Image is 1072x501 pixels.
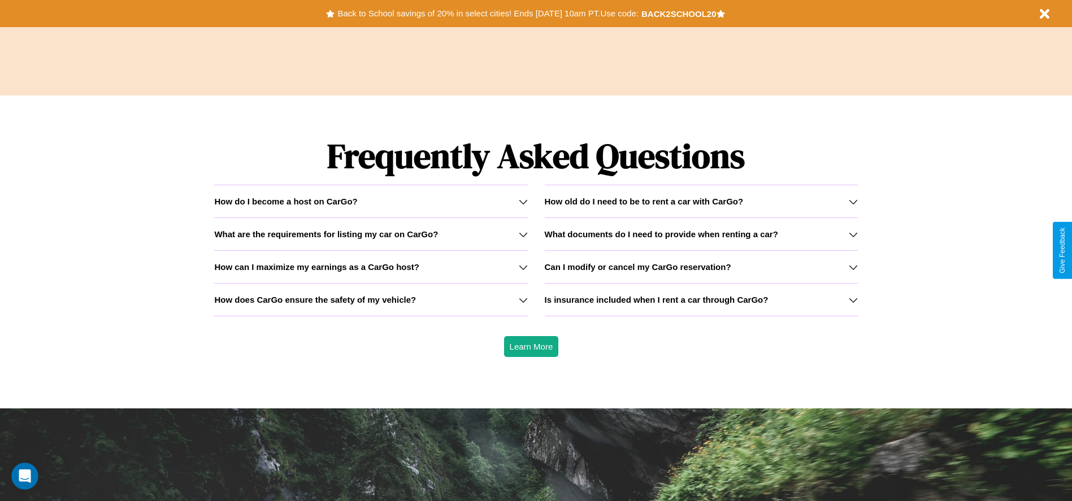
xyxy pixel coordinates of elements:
[545,262,731,272] h3: Can I modify or cancel my CarGo reservation?
[1058,228,1066,273] div: Give Feedback
[214,229,438,239] h3: What are the requirements for listing my car on CarGo?
[335,6,641,21] button: Back to School savings of 20% in select cities! Ends [DATE] 10am PT.Use code:
[214,197,357,206] h3: How do I become a host on CarGo?
[641,9,717,19] b: BACK2SCHOOL20
[214,262,419,272] h3: How can I maximize my earnings as a CarGo host?
[214,295,416,304] h3: How does CarGo ensure the safety of my vehicle?
[214,127,857,185] h1: Frequently Asked Questions
[545,229,778,239] h3: What documents do I need to provide when renting a car?
[545,197,744,206] h3: How old do I need to be to rent a car with CarGo?
[545,295,769,304] h3: Is insurance included when I rent a car through CarGo?
[504,336,559,357] button: Learn More
[11,463,38,490] iframe: Intercom live chat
